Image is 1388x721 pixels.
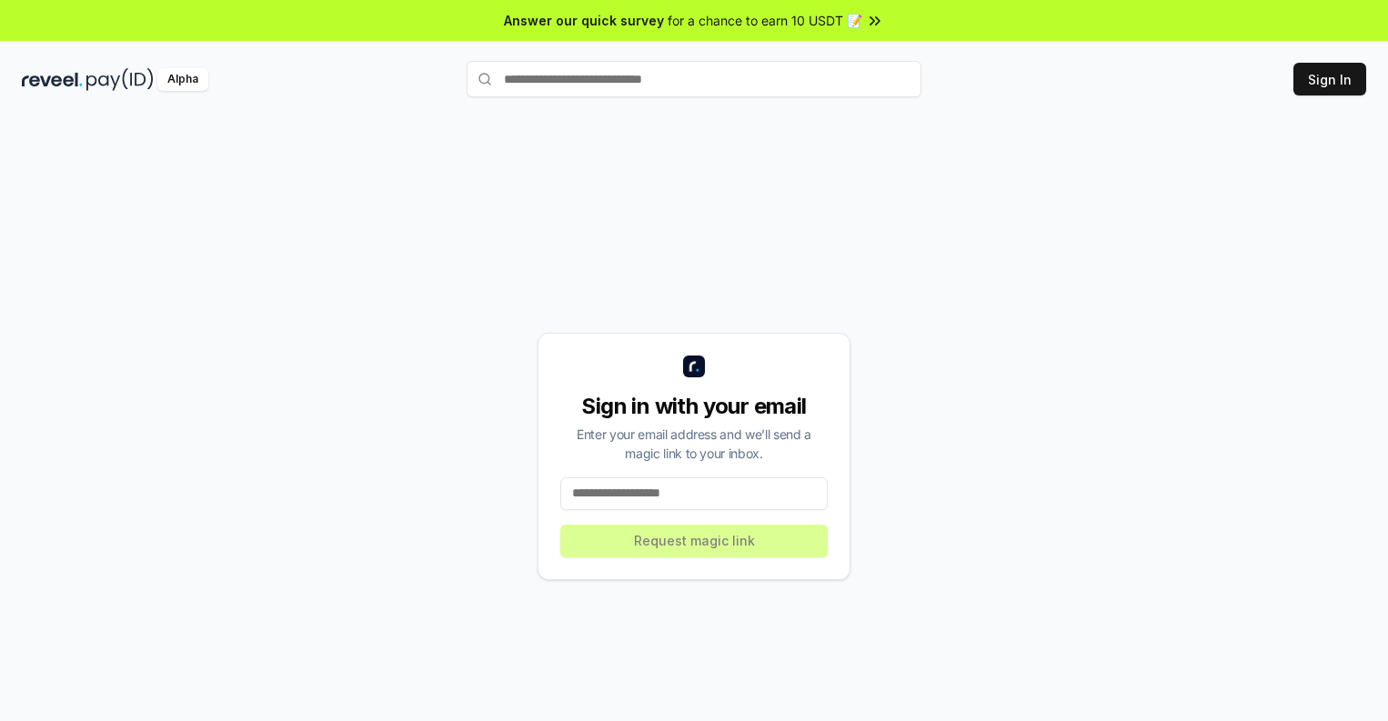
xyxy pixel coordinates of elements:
[668,11,862,30] span: for a chance to earn 10 USDT 📝
[504,11,664,30] span: Answer our quick survey
[86,68,154,91] img: pay_id
[1293,63,1366,95] button: Sign In
[560,425,828,463] div: Enter your email address and we’ll send a magic link to your inbox.
[157,68,208,91] div: Alpha
[560,392,828,421] div: Sign in with your email
[22,68,83,91] img: reveel_dark
[683,355,705,377] img: logo_small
